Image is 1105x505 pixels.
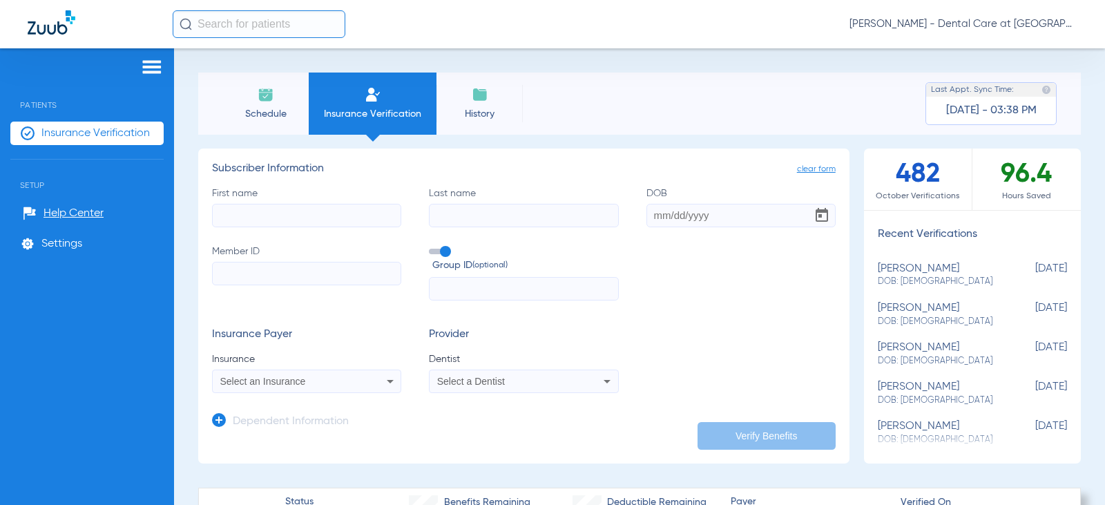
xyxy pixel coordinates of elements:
div: 96.4 [972,149,1081,210]
span: Insurance [212,352,401,366]
button: Verify Benefits [698,422,836,450]
span: DOB: [DEMOGRAPHIC_DATA] [878,355,998,368]
span: [DATE] [998,263,1067,288]
small: (optional) [472,258,508,273]
input: First name [212,204,401,227]
img: History [472,86,488,103]
span: [DATE] [998,302,1067,327]
img: hamburger-icon [141,59,163,75]
h3: Provider [429,328,618,342]
span: Select an Insurance [220,376,306,387]
div: [PERSON_NAME] [878,341,998,367]
div: [PERSON_NAME] [878,263,998,288]
span: Patients [10,79,164,110]
h3: Subscriber Information [212,162,836,176]
span: Help Center [44,207,104,220]
input: Search for patients [173,10,345,38]
span: DOB: [DEMOGRAPHIC_DATA] [878,394,998,407]
label: Last name [429,187,618,227]
span: Group ID [432,258,618,273]
div: 482 [864,149,972,210]
a: Help Center [23,207,104,220]
label: First name [212,187,401,227]
span: Insurance Verification [319,107,426,121]
input: DOBOpen calendar [646,204,836,227]
label: DOB [646,187,836,227]
h3: Recent Verifications [864,228,1081,242]
div: [PERSON_NAME] [878,381,998,406]
img: Manual Insurance Verification [365,86,381,103]
span: October Verifications [864,189,972,203]
img: Schedule [258,86,274,103]
input: Member ID [212,262,401,285]
span: Setup [10,160,164,190]
span: Insurance Verification [41,126,150,140]
span: clear form [797,162,836,176]
input: Last name [429,204,618,227]
span: DOB: [DEMOGRAPHIC_DATA] [878,316,998,328]
h3: Insurance Payer [212,328,401,342]
img: last sync help info [1041,85,1051,95]
label: Member ID [212,245,401,301]
img: Search Icon [180,18,192,30]
span: DOB: [DEMOGRAPHIC_DATA] [878,276,998,288]
div: [PERSON_NAME] [878,420,998,446]
span: Schedule [233,107,298,121]
span: Select a Dentist [437,376,505,387]
div: [PERSON_NAME] [878,302,998,327]
span: [DATE] [998,381,1067,406]
span: [DATE] - 03:38 PM [946,104,1037,117]
h3: Dependent Information [233,415,349,429]
button: Open calendar [808,202,836,229]
img: Zuub Logo [28,10,75,35]
span: [DATE] [998,341,1067,367]
span: Hours Saved [972,189,1081,203]
span: Dentist [429,352,618,366]
span: History [447,107,512,121]
span: [PERSON_NAME] - Dental Care at [GEOGRAPHIC_DATA] [849,17,1077,31]
span: [DATE] [998,420,1067,446]
span: Settings [41,237,82,251]
span: Last Appt. Sync Time: [931,83,1014,97]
